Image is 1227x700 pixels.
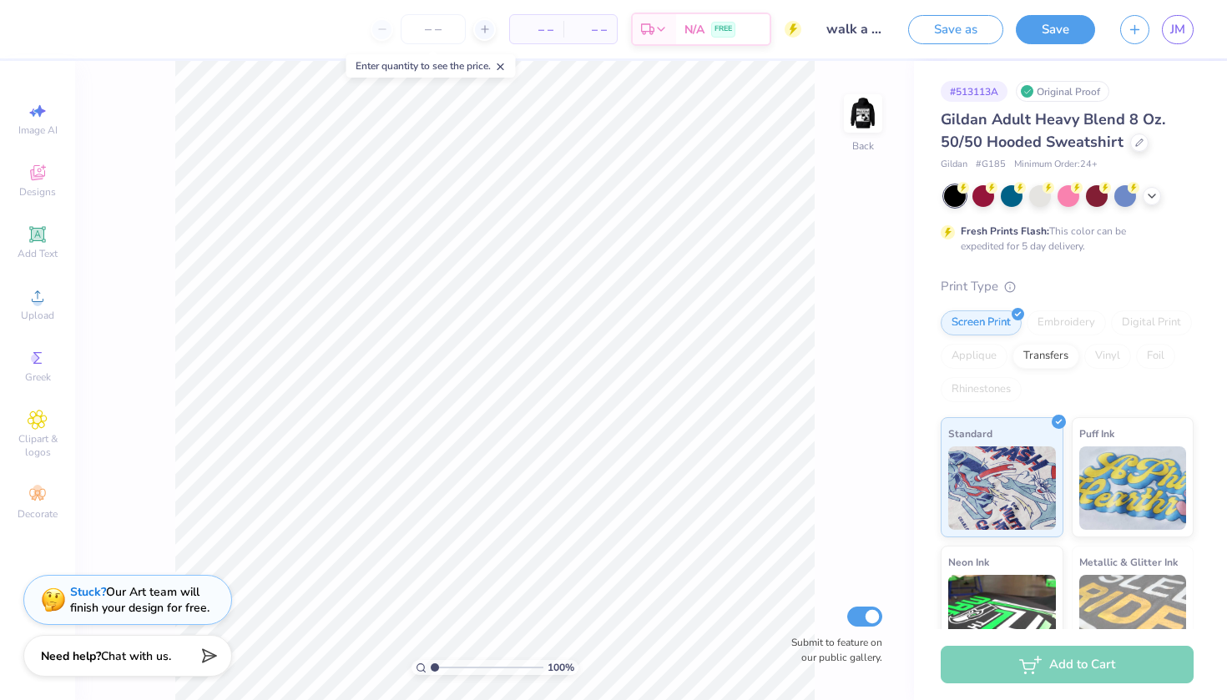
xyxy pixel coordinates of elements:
label: Submit to feature on our public gallery. [782,635,882,665]
a: JM [1162,15,1194,44]
img: Puff Ink [1079,446,1187,530]
input: – – [401,14,466,44]
img: Back [846,97,880,130]
span: FREE [714,23,732,35]
span: Standard [948,425,992,442]
span: – – [520,21,553,38]
span: Minimum Order: 24 + [1014,158,1098,172]
span: # G185 [976,158,1006,172]
span: Decorate [18,507,58,521]
span: – – [573,21,607,38]
span: 100 % [548,660,574,675]
img: Neon Ink [948,575,1056,658]
span: Metallic & Glitter Ink [1079,553,1178,571]
img: Standard [948,446,1056,530]
button: Save as [908,15,1003,44]
span: Chat with us. [101,648,171,664]
span: JM [1170,20,1185,39]
div: # 513113A [941,81,1007,102]
div: Print Type [941,277,1194,296]
span: Image AI [18,123,58,137]
span: Upload [21,309,54,322]
div: Our Art team will finish your design for free. [70,584,210,616]
div: Original Proof [1016,81,1109,102]
div: Transfers [1012,344,1079,369]
span: Neon Ink [948,553,989,571]
div: This color can be expedited for 5 day delivery. [961,224,1166,254]
input: Untitled Design [814,13,896,46]
strong: Stuck? [70,584,106,600]
div: Screen Print [941,310,1022,335]
div: Digital Print [1111,310,1192,335]
button: Save [1016,15,1095,44]
span: N/A [684,21,704,38]
div: Enter quantity to see the price. [346,54,516,78]
span: Clipart & logos [8,432,67,459]
div: Embroidery [1027,310,1106,335]
span: Add Text [18,247,58,260]
span: Gildan Adult Heavy Blend 8 Oz. 50/50 Hooded Sweatshirt [941,109,1165,152]
strong: Need help? [41,648,101,664]
div: Back [852,138,874,154]
img: Metallic & Glitter Ink [1079,575,1187,658]
strong: Fresh Prints Flash: [961,224,1049,238]
div: Applique [941,344,1007,369]
span: Puff Ink [1079,425,1114,442]
span: Designs [19,185,56,199]
span: Greek [25,370,51,384]
div: Foil [1136,344,1175,369]
div: Rhinestones [941,377,1022,402]
div: Vinyl [1084,344,1131,369]
span: Gildan [941,158,967,172]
